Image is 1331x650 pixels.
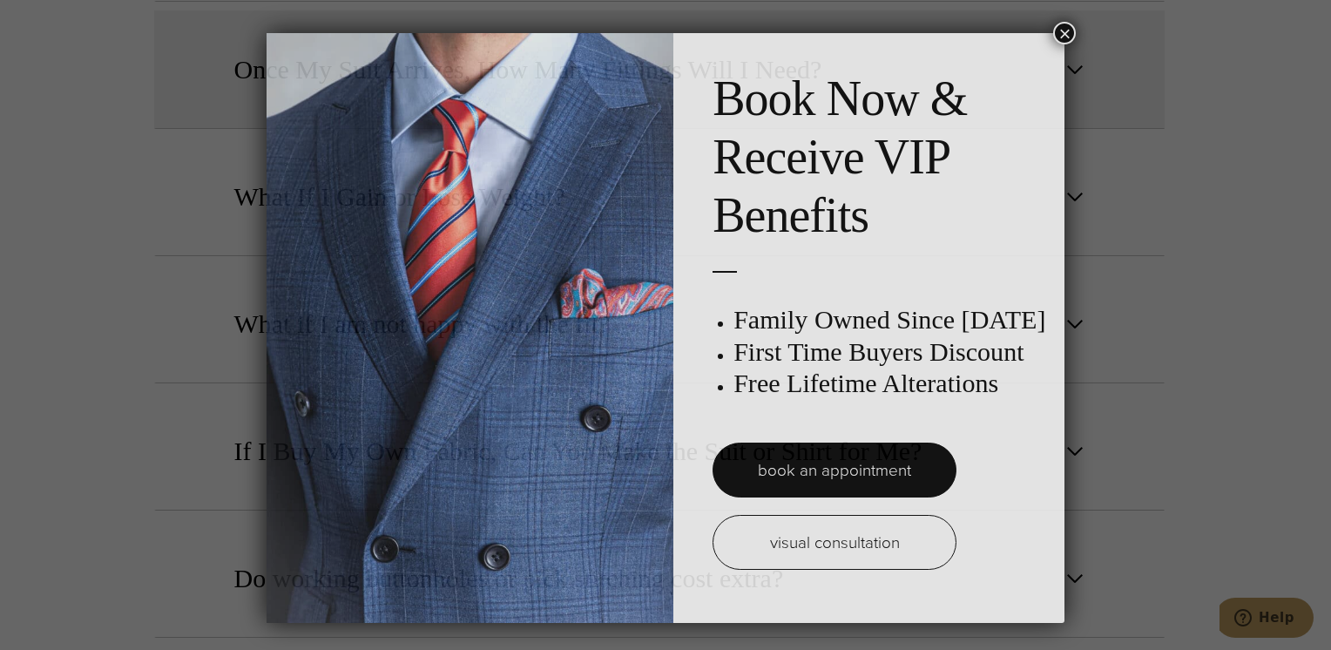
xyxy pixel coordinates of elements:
[713,443,956,498] a: book an appointment
[733,336,1047,368] h3: First Time Buyers Discount
[713,70,1047,246] h2: Book Now & Receive VIP Benefits
[713,515,956,570] a: visual consultation
[733,368,1047,399] h3: Free Lifetime Alterations
[733,304,1047,335] h3: Family Owned Since [DATE]
[1053,22,1076,44] button: Close
[39,12,75,28] span: Help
